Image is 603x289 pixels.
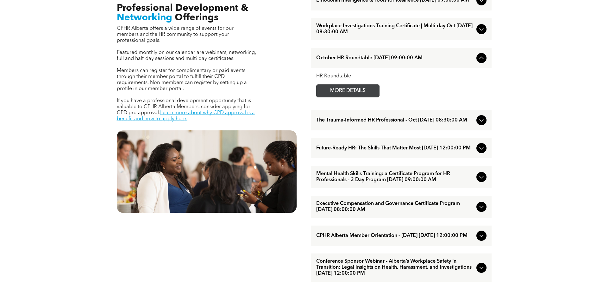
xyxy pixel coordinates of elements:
[117,3,248,13] span: Professional Development &
[117,98,251,115] span: If you have a professional development opportunity that is valuable to CPHR Alberta Members, cons...
[323,85,373,97] span: MORE DETAILS
[316,55,474,61] span: October HR Roundtable [DATE] 09:00:00 AM
[117,68,247,91] span: Members can register for complimentary or paid events through their member portal to fulfill thei...
[316,73,487,79] div: HR Roundtable
[316,259,474,277] span: Conference Sponsor Webinar - Alberta’s Workplace Safety in Transition: Legal Insights on Health, ...
[316,233,474,239] span: CPHR Alberta Member Orientation - [DATE] [DATE] 12:00:00 PM
[316,145,474,151] span: Future-Ready HR: The Skills That Matter Most [DATE] 12:00:00 PM
[316,201,474,213] span: Executive Compensation and Governance Certificate Program [DATE] 08:00:00 AM
[316,84,380,97] a: MORE DETAILS
[316,171,474,183] span: Mental Health Skills Training: a Certificate Program for HR Professionals - 3 Day Program [DATE] ...
[316,23,474,35] span: Workplace Investigations Training Certificate | Multi-day Oct [DATE] 08:30:00 AM
[117,50,256,61] span: Featured monthly on our calendar are webinars, networking, full and half-day sessions and multi-d...
[117,26,234,43] span: CPHR Alberta offers a wide range of events for our members and the HR community to support your p...
[117,110,255,122] a: Learn more about why CPD approval is a benefit and how to apply here.
[316,117,474,123] span: The Trauma-Informed HR Professional - Oct [DATE] 08:30:00 AM
[117,13,172,23] span: Networking
[175,13,218,23] span: Offerings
